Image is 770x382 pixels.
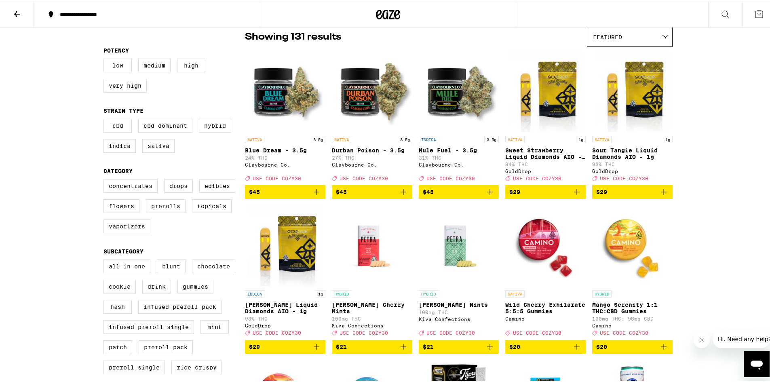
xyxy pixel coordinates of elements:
[592,49,673,184] a: Open page for Sour Tangie Liquid Diamonds AIO - 1g from GoldDrop
[103,298,132,312] label: Hash
[332,184,412,197] button: Add to bag
[138,117,192,131] label: CBD Dominant
[332,204,412,285] img: Kiva Confections - Petra Tart Cherry Mints
[419,146,499,152] p: Mule Fuel - 3.5g
[103,278,136,292] label: Cookie
[419,315,499,320] div: Kiva Confections
[332,49,412,184] a: Open page for Durban Poison - 3.5g from Claybourne Co.
[592,184,673,197] button: Add to bag
[332,134,351,141] p: SATIVA
[245,314,325,320] p: 93% THC
[332,300,412,313] p: [PERSON_NAME] Cherry Mints
[505,289,525,296] p: SATIVA
[336,342,347,348] span: $21
[419,300,499,306] p: [PERSON_NAME] Mints
[164,177,193,191] label: Drops
[245,321,325,327] div: GoldDrop
[103,106,143,112] legend: Strain Type
[249,187,260,194] span: $45
[249,342,260,348] span: $29
[245,49,325,184] a: Open page for Blue Dream - 3.5g from Claybourne Co.
[592,321,673,327] div: Camino
[245,146,325,152] p: Blue Dream - 3.5g
[505,338,586,352] button: Add to bag
[5,6,58,12] span: Hi. Need any help?
[157,258,186,272] label: Blunt
[513,329,561,334] span: USE CODE COZY30
[505,314,586,320] div: Camino
[245,49,325,130] img: Claybourne Co. - Blue Dream - 3.5g
[332,154,412,159] p: 27% THC
[505,204,586,285] img: Camino - Wild Cherry Exhilarate 5:5:5 Gummies
[423,187,434,194] span: $45
[419,289,438,296] p: HYBRID
[596,187,607,194] span: $29
[103,166,133,173] legend: Category
[505,167,586,172] div: GoldDrop
[592,167,673,172] div: GoldDrop
[419,184,499,197] button: Add to bag
[332,338,412,352] button: Add to bag
[192,258,235,272] label: Chocolate
[311,134,325,141] p: 3.5g
[592,338,673,352] button: Add to bag
[592,204,673,285] img: Camino - Mango Serenity 1:1 THC:CBD Gummies
[509,342,520,348] span: $20
[332,204,412,338] a: Open page for Petra Tart Cherry Mints from Kiva Confections
[103,319,194,332] label: Infused Preroll Single
[600,174,648,179] span: USE CODE COZY30
[505,300,586,313] p: Wild Cherry Exhilarate 5:5:5 Gummies
[245,160,325,166] div: Claybourne Co.
[426,174,475,179] span: USE CODE COZY30
[245,338,325,352] button: Add to bag
[248,204,323,285] img: GoldDrop - King Louis Liquid Diamonds AIO - 1g
[576,134,586,141] p: 1g
[423,342,434,348] span: $21
[419,308,499,313] p: 100mg THC
[600,329,648,334] span: USE CODE COZY30
[199,177,235,191] label: Edibles
[103,198,139,211] label: Flowers
[245,154,325,159] p: 24% THC
[200,319,229,332] label: Mint
[332,160,412,166] div: Claybourne Co.
[426,329,475,334] span: USE CODE COZY30
[694,330,710,346] iframe: Close message
[332,321,412,327] div: Kiva Confections
[177,278,213,292] label: Gummies
[103,77,147,91] label: Very High
[713,329,770,346] iframe: Message from company
[171,359,222,373] label: Rice Crispy
[138,298,222,312] label: Infused Preroll Pack
[103,247,143,253] legend: Subcategory
[332,146,412,152] p: Durban Poison - 3.5g
[103,57,132,71] label: Low
[245,204,325,338] a: Open page for King Louis Liquid Diamonds AIO - 1g from GoldDrop
[103,117,132,131] label: CBD
[513,174,561,179] span: USE CODE COZY30
[505,160,586,165] p: 94% THC
[245,289,264,296] p: INDICA
[192,198,232,211] label: Topicals
[505,184,586,197] button: Add to bag
[663,134,673,141] p: 1g
[103,359,165,373] label: Preroll Single
[505,134,525,141] p: SATIVA
[592,146,673,158] p: Sour Tangie Liquid Diamonds AIO - 1g
[199,117,231,131] label: Hybrid
[245,134,264,141] p: SATIVA
[596,342,607,348] span: $20
[245,29,341,42] p: Showing 131 results
[142,278,171,292] label: Drink
[419,160,499,166] div: Claybourne Co.
[592,160,673,165] p: 93% THC
[592,300,673,313] p: Mango Serenity 1:1 THC:CBD Gummies
[332,49,412,130] img: Claybourne Co. - Durban Poison - 3.5g
[419,49,499,184] a: Open page for Mule Fuel - 3.5g from Claybourne Co.
[505,146,586,158] p: Sweet Strawberry Liquid Diamonds AIO - 1g
[245,184,325,197] button: Add to bag
[509,187,520,194] span: $29
[103,258,150,272] label: All-In-One
[103,177,158,191] label: Concentrates
[103,46,129,52] legend: Potency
